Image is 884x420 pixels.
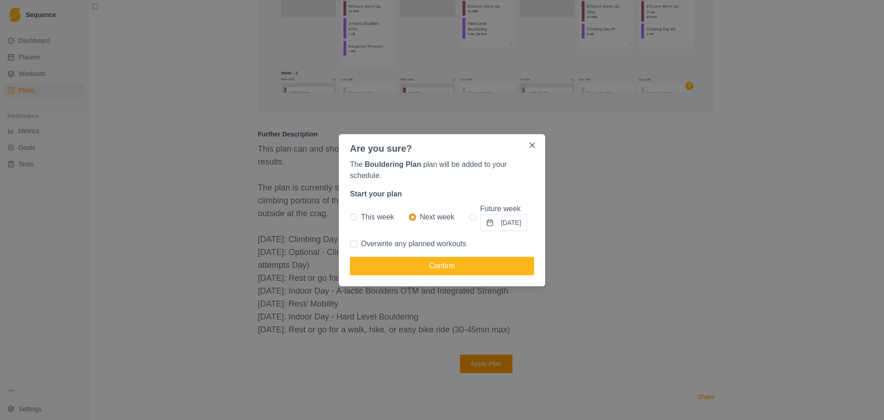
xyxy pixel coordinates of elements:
[420,212,454,223] span: Next week
[365,160,421,168] p: Bouldering Plan
[339,155,545,286] div: The plan will be added to your schedule.
[480,203,527,214] p: Future week
[350,189,534,200] p: Start your plan
[480,214,527,231] button: Future week
[525,138,540,153] button: Close
[350,257,534,275] button: Confirm
[361,238,466,249] span: Overwrite any planned workouts
[361,212,394,223] span: This week
[339,134,545,155] header: Are you sure?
